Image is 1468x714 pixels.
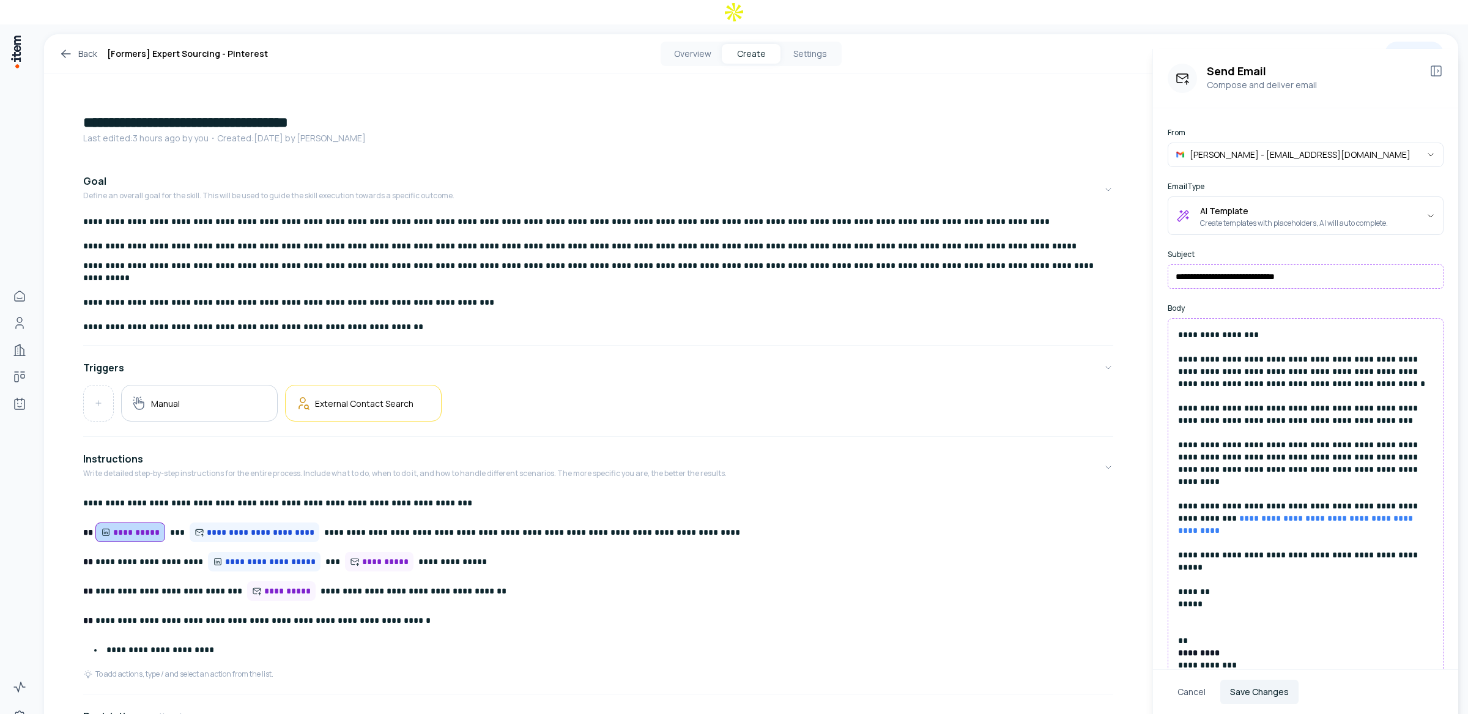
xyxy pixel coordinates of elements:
a: Agents [7,392,32,416]
p: Define an overall goal for the skill. This will be used to guide the skill execution towards a sp... [83,191,454,201]
h4: Instructions [83,452,143,466]
label: Body [1168,303,1444,313]
button: Overview [663,44,722,64]
h1: [Formers] Expert Sourcing - Pinterest [107,46,268,61]
button: Create [722,44,780,64]
button: Cancel [1168,680,1215,704]
h4: Goal [83,174,106,188]
a: People [7,311,32,335]
h5: Manual [151,398,180,409]
h4: Triggers [83,360,124,375]
p: Write detailed step-by-step instructions for the entire process. Include what to do, when to do i... [83,469,727,478]
a: Home [7,284,32,308]
button: GoalDefine an overall goal for the skill. This will be used to guide the skill execution towards ... [83,164,1113,215]
button: Settings [780,44,839,64]
label: Subject [1168,250,1444,259]
a: Deals [7,365,32,389]
div: InstructionsWrite detailed step-by-step instructions for the entire process. Include what to do, ... [83,493,1113,689]
button: InstructionsWrite detailed step-by-step instructions for the entire process. Include what to do, ... [83,442,1113,493]
a: Activity [7,675,32,699]
p: Last edited: 3 hours ago by you ・Created: [DATE] by [PERSON_NAME] [83,132,1113,144]
div: To add actions, type / and select an action from the list. [83,669,273,679]
a: Back [59,46,97,61]
div: GoalDefine an overall goal for the skill. This will be used to guide the skill execution towards ... [83,215,1113,340]
label: Email Type [1168,182,1444,192]
h3: Send Email [1207,64,1419,78]
label: From [1168,128,1444,138]
img: Item Brain Logo [10,34,22,69]
button: Save Changes [1220,680,1299,704]
h5: External Contact Search [315,398,413,409]
button: Triggers [83,351,1113,385]
div: Triggers [83,385,1113,431]
p: Compose and deliver email [1207,78,1419,92]
a: Companies [7,338,32,362]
